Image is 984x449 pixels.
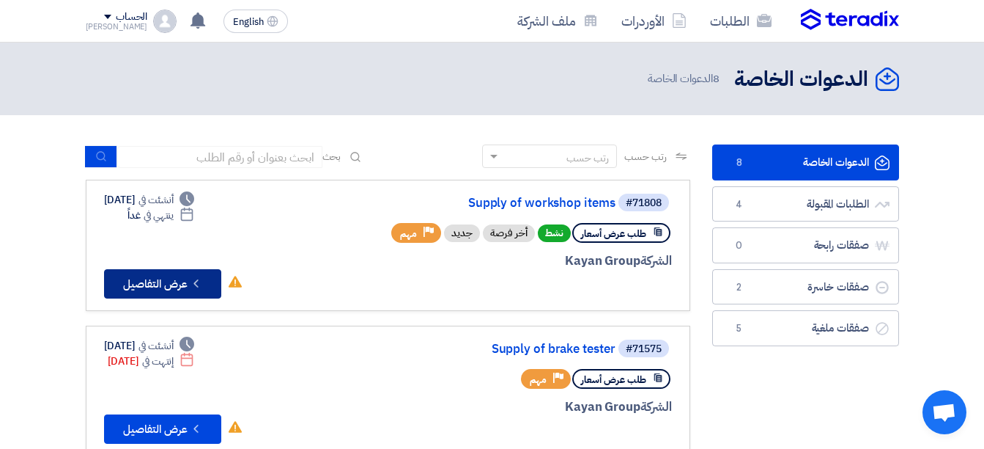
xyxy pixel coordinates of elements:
[581,227,646,241] span: طلب عرض أسعار
[712,145,899,180] a: الدعوات الخاصة8
[538,224,571,242] span: نشط
[801,9,899,31] img: Teradix logo
[233,17,264,27] span: English
[117,146,322,168] input: ابحث بعنوان أو رقم الطلب
[730,197,748,212] span: 4
[108,354,195,369] div: [DATE]
[104,415,221,444] button: عرض التفاصيل
[730,238,748,253] span: 0
[127,208,194,223] div: غداً
[734,65,868,94] h2: الدعوات الخاصة
[730,156,748,170] span: 8
[530,373,547,387] span: مهم
[104,338,195,354] div: [DATE]
[153,10,177,33] img: profile_test.png
[640,252,672,270] span: الشركة
[712,310,899,346] a: صفقات ملغية5
[483,224,535,242] div: أخر فرصة
[138,338,174,354] span: أنشئت في
[730,280,748,295] span: 2
[698,4,783,38] a: الطلبات
[319,252,672,271] div: Kayan Group
[730,321,748,336] span: 5
[444,224,480,242] div: جديد
[610,4,698,38] a: الأوردرات
[640,398,672,416] span: الشركة
[712,269,899,305] a: صفقات خاسرة2
[624,149,666,164] span: رتب حسب
[400,227,417,241] span: مهم
[626,198,662,208] div: #71808
[713,70,719,87] span: 8
[144,208,174,223] span: ينتهي في
[506,4,610,38] a: ملف الشركة
[626,344,662,354] div: #71575
[223,10,288,33] button: English
[322,149,341,164] span: بحث
[116,11,147,23] div: الحساب
[648,70,722,87] span: الدعوات الخاصة
[86,23,148,31] div: [PERSON_NAME]
[142,354,174,369] span: إنتهت في
[712,227,899,263] a: صفقات رابحة0
[322,197,615,210] a: Supply of workshop items
[104,192,195,208] div: [DATE]
[322,343,615,356] a: Supply of brake tester
[566,150,609,166] div: رتب حسب
[104,269,221,299] button: عرض التفاصيل
[712,186,899,222] a: الطلبات المقبولة4
[922,390,966,434] div: Open chat
[581,373,646,387] span: طلب عرض أسعار
[319,398,672,417] div: Kayan Group
[138,192,174,208] span: أنشئت في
